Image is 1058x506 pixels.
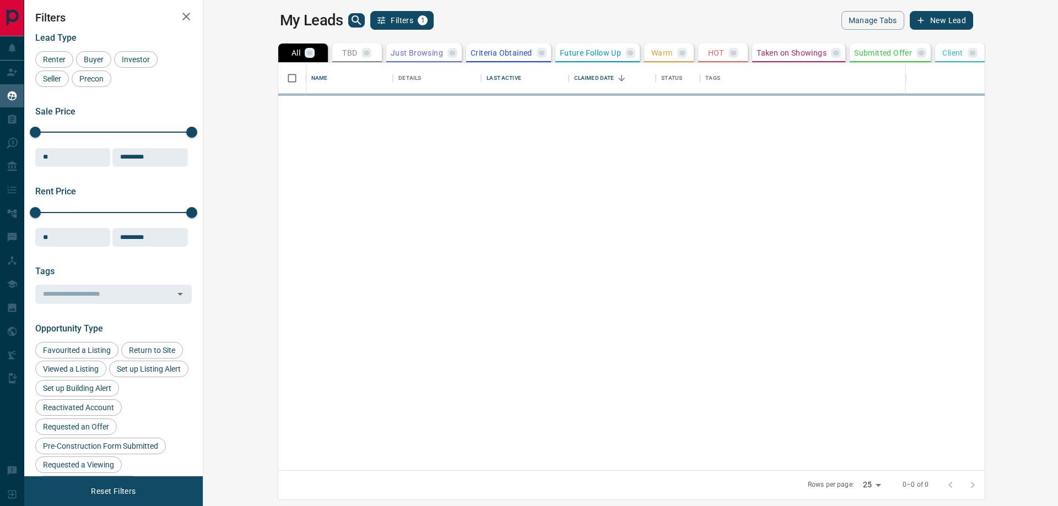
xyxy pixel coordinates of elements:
[35,70,69,87] div: Seller
[121,342,183,358] div: Return to Site
[854,49,912,57] p: Submitted Offer
[419,17,427,24] span: 1
[35,456,122,473] div: Requested a Viewing
[306,63,393,94] div: Name
[348,13,365,28] button: search button
[35,380,119,396] div: Set up Building Alert
[39,403,118,412] span: Reactivated Account
[35,361,106,377] div: Viewed a Listing
[118,55,154,64] span: Investor
[342,49,357,57] p: TBD
[708,49,724,57] p: HOT
[39,55,69,64] span: Renter
[76,51,111,68] div: Buyer
[35,106,75,117] span: Sale Price
[114,51,158,68] div: Investor
[35,342,118,358] div: Favourited a Listing
[39,442,162,450] span: Pre-Construction Form Submitted
[487,63,521,94] div: Last Active
[39,74,65,83] span: Seller
[39,422,113,431] span: Requested an Offer
[35,399,122,416] div: Reactivated Account
[393,63,481,94] div: Details
[39,364,102,373] span: Viewed a Listing
[370,11,434,30] button: Filters1
[35,438,166,454] div: Pre-Construction Form Submitted
[614,70,629,86] button: Sort
[841,11,904,30] button: Manage Tabs
[808,480,854,489] p: Rows per page:
[471,49,532,57] p: Criteria Obtained
[903,480,929,489] p: 0–0 of 0
[80,55,107,64] span: Buyer
[910,11,973,30] button: New Lead
[39,384,115,393] span: Set up Building Alert
[705,63,720,94] div: Tags
[113,364,185,373] span: Set up Listing Alert
[39,460,118,469] span: Requested a Viewing
[39,346,115,355] span: Favourited a Listing
[280,12,343,29] h1: My Leads
[574,63,614,94] div: Claimed Date
[109,361,188,377] div: Set up Listing Alert
[700,63,1049,94] div: Tags
[391,49,443,57] p: Just Browsing
[125,346,179,355] span: Return to Site
[35,186,76,197] span: Rent Price
[35,418,117,435] div: Requested an Offer
[311,63,328,94] div: Name
[656,63,700,94] div: Status
[942,49,963,57] p: Client
[859,477,885,493] div: 25
[292,49,300,57] p: All
[560,49,621,57] p: Future Follow Up
[481,63,568,94] div: Last Active
[35,32,77,43] span: Lead Type
[35,51,73,68] div: Renter
[172,286,188,302] button: Open
[757,49,827,57] p: Taken on Showings
[651,49,673,57] p: Warm
[661,63,682,94] div: Status
[84,482,143,500] button: Reset Filters
[35,11,192,24] h2: Filters
[35,266,55,276] span: Tags
[75,74,107,83] span: Precon
[398,63,421,94] div: Details
[72,70,111,87] div: Precon
[569,63,656,94] div: Claimed Date
[35,323,103,334] span: Opportunity Type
